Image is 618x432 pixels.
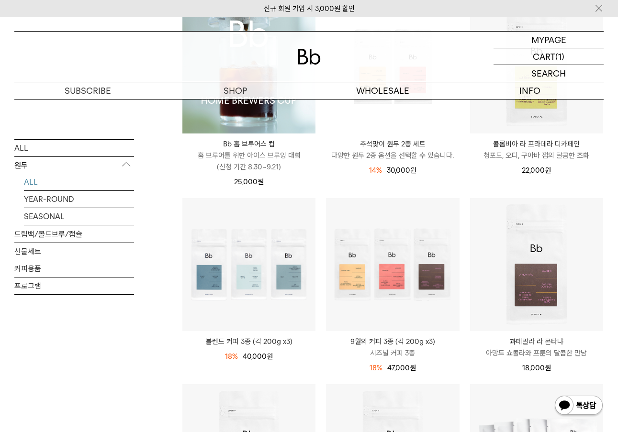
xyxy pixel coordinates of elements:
a: SHOP [162,82,309,99]
a: SEASONAL [24,208,134,224]
p: 9월의 커피 3종 (각 200g x3) [326,336,459,347]
a: ALL [14,139,134,156]
a: 콜롬비아 라 프라데라 디카페인 청포도, 오디, 구아바 잼의 달콤한 조화 [470,138,603,161]
div: 14% [369,165,382,176]
p: 과테말라 라 몬타냐 [470,336,603,347]
p: 청포도, 오디, 구아바 잼의 달콤한 조화 [470,150,603,161]
a: 9월의 커피 3종 (각 200g x3) 시즈널 커피 3종 [326,336,459,359]
a: Bb 홈 브루어스 컵 홈 브루어를 위한 아이스 브루잉 대회(신청 기간 8.30~9.21) [182,138,315,173]
span: 원 [410,166,416,175]
p: (1) [555,48,564,65]
img: 로고 [298,49,321,65]
span: 원 [258,177,264,186]
span: 원 [410,364,416,372]
p: Bb 홈 브루어스 컵 [182,138,315,150]
div: 18% [370,362,382,374]
p: SEARCH [531,65,566,82]
p: 홈 브루어를 위한 아이스 브루잉 대회 (신청 기간 8.30~9.21) [182,150,315,173]
p: 다양한 원두 2종 옵션을 선택할 수 있습니다. [326,150,459,161]
a: 추석맞이 원두 2종 세트 다양한 원두 2종 옵션을 선택할 수 있습니다. [326,138,459,161]
img: 9월의 커피 3종 (각 200g x3) [326,198,459,331]
p: MYPAGE [531,32,566,48]
img: 블렌드 커피 3종 (각 200g x3) [182,198,315,331]
a: CART (1) [494,48,604,65]
p: 시즈널 커피 3종 [326,347,459,359]
span: 30,000 [387,166,416,175]
a: 프로그램 [14,277,134,294]
a: 과테말라 라 몬타냐 아망드 쇼콜라와 프룬의 달콤한 만남 [470,336,603,359]
img: 카카오톡 채널 1:1 채팅 버튼 [554,395,604,418]
a: 선물세트 [14,243,134,259]
span: 원 [267,352,273,361]
p: WHOLESALE [309,82,457,99]
p: INFO [456,82,604,99]
p: 아망드 쇼콜라와 프룬의 달콤한 만남 [470,347,603,359]
a: SUBSCRIBE [14,82,162,99]
span: 원 [545,166,551,175]
p: 추석맞이 원두 2종 세트 [326,138,459,150]
span: 18,000 [522,364,551,372]
a: 드립백/콜드브루/캡슐 [14,225,134,242]
span: 25,000 [234,177,264,186]
a: 신규 회원 가입 시 3,000원 할인 [264,4,355,13]
a: ALL [24,173,134,190]
a: YEAR-ROUND [24,190,134,207]
span: 47,000 [387,364,416,372]
span: 원 [545,364,551,372]
a: 블렌드 커피 3종 (각 200g x3) [182,336,315,347]
span: 40,000 [243,352,273,361]
p: CART [533,48,555,65]
img: 과테말라 라 몬타냐 [470,198,603,331]
a: 커피용품 [14,260,134,277]
span: 22,000 [522,166,551,175]
p: 원두 [14,156,134,174]
p: 콜롬비아 라 프라데라 디카페인 [470,138,603,150]
a: MYPAGE [494,32,604,48]
div: 18% [225,351,238,362]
